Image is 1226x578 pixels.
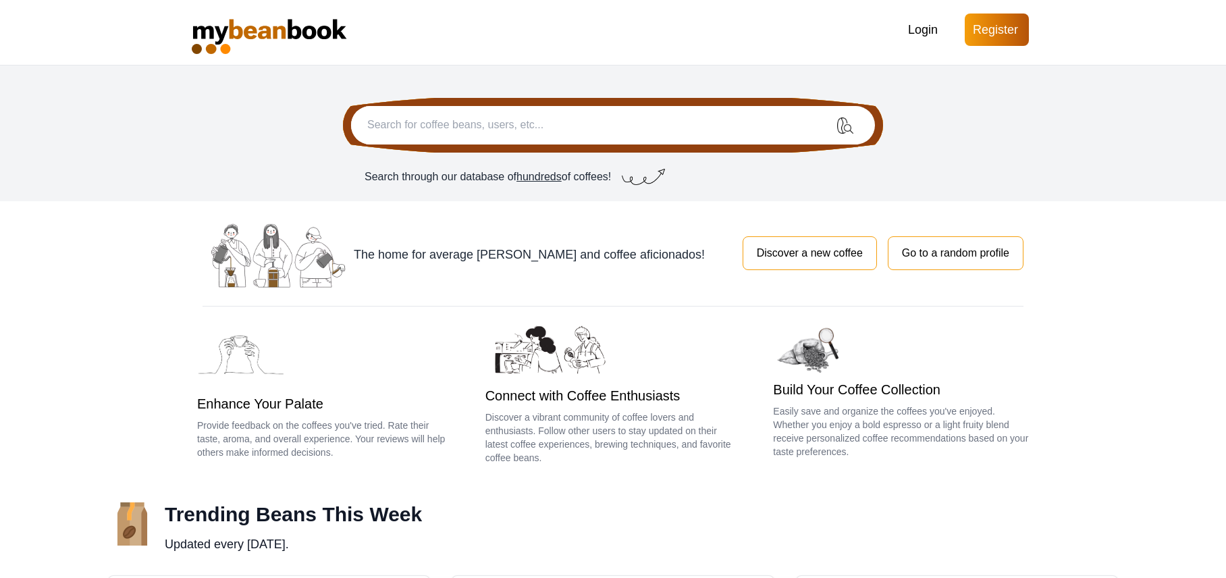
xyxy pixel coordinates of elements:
[485,411,741,465] p: Discover a vibrant community of coffee lovers and enthusiasts. Follow other users to stay updated...
[165,535,1115,554] p: Updated every [DATE].
[837,117,853,134] img: coffee-bean.png
[773,380,1029,399] h3: Build Your Coffee Collection
[965,14,1034,46] a: Register
[203,205,354,306] img: image.png
[900,14,949,46] button: Login
[888,236,1023,270] button: Go to a random profile
[485,386,741,405] h3: Connect with Coffee Enthusiasts
[900,14,954,46] a: Login
[516,171,562,182] span: hundreds
[111,502,154,546] img: coffee-bean.png
[773,323,849,380] img: Group-26.png
[773,404,1029,458] p: Easily save and organize the coffees you've enjoyed. Whether you enjoy a bold espresso or a light...
[203,205,705,306] p: The home for average [PERSON_NAME] and coffee aficionados!
[165,502,1115,527] h2: Trending Beans This Week
[197,394,453,413] h3: Enhance Your Palate
[197,323,284,384] img: image.png
[197,419,453,459] p: Provide feedback on the coffees you've tried. Rate their taste, aroma, and overall experience. Yo...
[965,14,1029,46] button: Register
[351,106,816,144] input: Search for coffee beans, users, etc...
[485,323,615,386] img: image-8.png
[365,169,611,185] p: Search through our database of of coffees!
[192,11,375,54] img: Arobusta
[611,169,665,185] img: Vector-73.png
[743,236,877,270] button: Discover a new coffee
